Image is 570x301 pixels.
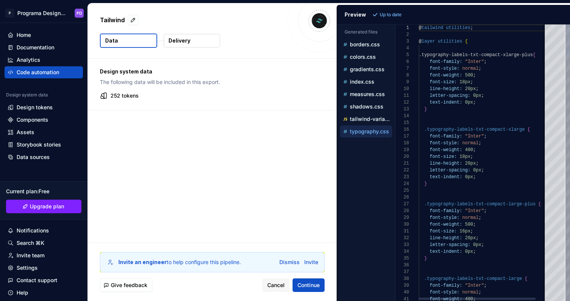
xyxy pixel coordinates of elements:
[77,10,82,16] div: PD
[429,66,459,71] span: font-style:
[297,281,320,289] span: Continue
[395,214,409,221] div: 29
[460,229,470,234] span: 16px
[395,99,409,106] div: 12
[100,34,157,48] button: Data
[395,106,409,113] div: 13
[429,222,462,227] span: font-weight:
[429,242,470,248] span: letter-spacing:
[481,93,484,98] span: ;
[462,66,478,71] span: normal
[395,160,409,167] div: 21
[429,215,459,220] span: font-style:
[465,134,484,139] span: "Inter"
[100,68,321,75] p: Design system data
[350,116,392,122] p: tailwind-variables.js
[462,215,478,220] span: normal
[484,283,486,288] span: ;
[429,235,462,241] span: line-height:
[429,168,470,173] span: letter-spacing:
[429,86,462,92] span: line-height:
[484,59,486,64] span: ;
[100,15,125,24] p: Tailwind
[429,249,462,254] span: text-indent:
[465,39,467,44] span: {
[424,256,427,261] span: }
[340,90,392,98] button: measures.css
[395,194,409,201] div: 26
[429,93,470,98] span: letter-spacing:
[111,281,147,289] span: Give feedback
[267,281,285,289] span: Cancel
[395,174,409,180] div: 23
[473,222,476,227] span: ;
[395,201,409,208] div: 27
[279,258,300,266] button: Dismiss
[473,93,481,98] span: 0px
[476,86,478,92] span: ;
[470,79,473,85] span: ;
[527,127,530,132] span: {
[100,278,152,292] button: Give feedback
[470,154,473,159] span: ;
[395,235,409,241] div: 32
[473,242,481,248] span: 0px
[481,168,484,173] span: ;
[395,289,409,296] div: 40
[429,59,462,64] span: font-family:
[395,92,409,99] div: 11
[395,248,409,255] div: 34
[470,229,473,234] span: ;
[5,287,83,299] button: Help
[462,141,478,146] span: normal
[524,276,527,281] span: {
[340,78,392,86] button: index.css
[419,25,421,31] span: @
[429,141,459,146] span: font-style:
[476,235,478,241] span: ;
[395,133,409,140] div: 17
[429,174,462,180] span: text-indent:
[395,113,409,119] div: 14
[17,31,31,39] div: Home
[429,290,459,295] span: font-style:
[17,69,59,76] div: Code automation
[395,58,409,65] div: 6
[473,147,476,153] span: ;
[350,66,385,72] p: gradients.css
[395,126,409,133] div: 16
[462,290,478,295] span: normal
[345,11,366,18] div: Preview
[395,228,409,235] div: 31
[473,100,476,105] span: ;
[465,100,473,105] span: 0px
[478,215,481,220] span: ;
[395,140,409,147] div: 18
[424,276,522,281] span: .typography-labels-txt-compact-large
[17,239,44,247] div: Search ⌘K
[17,227,49,234] div: Notifications
[5,262,83,274] a: Settings
[395,86,409,92] div: 10
[350,91,385,97] p: measures.css
[17,104,53,111] div: Design tokens
[6,188,81,195] div: Current plan : Free
[350,128,389,134] p: typography.css
[478,290,481,295] span: ;
[100,78,321,86] p: The following data will be included in this export.
[473,73,476,78] span: ;
[395,45,409,52] div: 4
[5,274,83,286] button: Contact support
[465,86,476,92] span: 20px
[465,208,484,214] span: "Inter"
[465,249,473,254] span: 0px
[395,65,409,72] div: 7
[6,92,48,98] div: Design system data
[481,242,484,248] span: ;
[395,282,409,289] div: 39
[262,278,290,292] button: Cancel
[438,39,462,44] span: utilities
[17,9,66,17] div: Programa Design System
[5,126,83,138] a: Assets
[5,139,83,151] a: Storybook stories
